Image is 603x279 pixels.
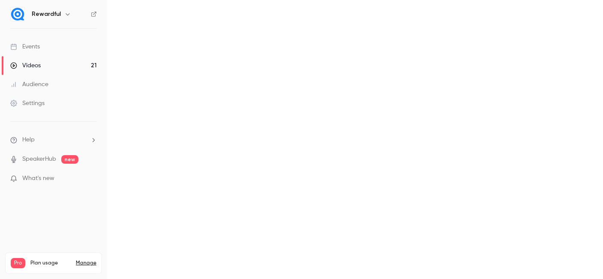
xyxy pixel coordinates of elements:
div: Videos [10,61,41,70]
li: help-dropdown-opener [10,135,97,144]
iframe: Noticeable Trigger [87,175,97,183]
div: Events [10,42,40,51]
h6: Rewardful [32,10,61,18]
span: Plan usage [30,260,71,267]
span: What's new [22,174,54,183]
a: Manage [76,260,96,267]
span: Pro [11,258,25,268]
div: Settings [10,99,45,108]
span: Help [22,135,35,144]
div: Audience [10,80,48,89]
span: new [61,155,78,164]
img: Rewardful [11,7,24,21]
a: SpeakerHub [22,155,56,164]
